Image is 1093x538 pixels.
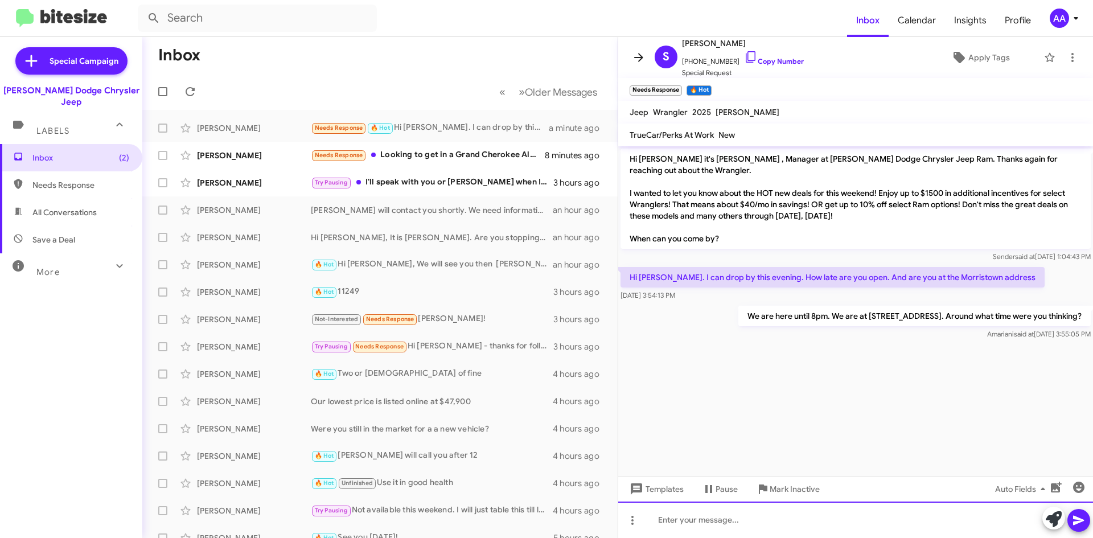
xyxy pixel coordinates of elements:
div: Use it in good health [311,477,553,490]
span: Pause [716,479,738,499]
div: 3 hours ago [553,314,609,325]
span: 🔥 Hot [315,288,334,295]
span: « [499,85,506,99]
span: 🔥 Hot [315,261,334,268]
span: Try Pausing [315,343,348,350]
div: [PERSON_NAME] [197,259,311,270]
div: [PERSON_NAME] [197,368,311,380]
button: Apply Tags [922,47,1038,68]
div: [PERSON_NAME]! [311,313,553,326]
span: » [519,85,525,99]
span: Inbox [32,152,129,163]
span: Needs Response [315,151,363,159]
span: Apply Tags [968,47,1010,68]
span: Amariani [DATE] 3:55:05 PM [987,330,1091,338]
a: Insights [945,4,996,37]
div: 3 hours ago [553,341,609,352]
div: 4 hours ago [553,450,609,462]
span: Wrangler [653,107,688,117]
a: Profile [996,4,1040,37]
span: 🔥 Hot [315,452,334,459]
div: [PERSON_NAME] [197,341,311,352]
button: Next [512,80,604,104]
button: Previous [492,80,512,104]
div: [PERSON_NAME] [197,505,311,516]
div: 4 hours ago [553,396,609,407]
span: TrueCar/Perks At Work [630,130,714,140]
span: 🔥 Hot [315,370,334,377]
span: Templates [627,479,684,499]
span: All Conversations [32,207,97,218]
span: New [718,130,735,140]
span: Labels [36,126,69,136]
div: [PERSON_NAME] will call you after 12 [311,449,553,462]
div: an hour ago [553,232,609,243]
div: 11249 [311,285,553,298]
span: Special Campaign [50,55,118,67]
button: Pause [693,479,747,499]
a: Special Campaign [15,47,128,75]
div: Hi [PERSON_NAME], We will see you then [PERSON_NAME] [311,258,553,271]
div: [PERSON_NAME] [197,450,311,462]
span: 2025 [692,107,711,117]
span: Mark Inactive [770,479,820,499]
span: Try Pausing [315,507,348,514]
p: We are here until 8pm. We are at [STREET_ADDRESS]. Around what time were you thinking? [738,306,1091,326]
h1: Inbox [158,46,200,64]
span: [PHONE_NUMBER] [682,50,804,67]
button: Templates [618,479,693,499]
div: 4 hours ago [553,478,609,489]
div: Not available this weekend. I will just table this till lease expiration. Thanks [311,504,553,517]
div: AA [1050,9,1069,28]
div: 4 hours ago [553,368,609,380]
span: said at [1014,330,1034,338]
span: Try Pausing [315,179,348,186]
a: Copy Number [744,57,804,65]
span: Needs Response [355,343,404,350]
button: Mark Inactive [747,479,829,499]
span: S [663,48,669,66]
span: Sender [DATE] 1:04:43 PM [993,252,1091,261]
div: 3 hours ago [553,286,609,298]
div: Hi [PERSON_NAME], It is [PERSON_NAME]. Are you stopping by [DATE]? [311,232,553,243]
div: Hi [PERSON_NAME] - thanks for following up. For financial reasons I've had to stop my search for ... [311,340,553,353]
input: Search [138,5,377,32]
small: 🔥 Hot [687,85,711,96]
div: [PERSON_NAME] will contact you shortly. We need information [PERSON_NAME] [311,204,553,216]
span: Unfinished [342,479,373,487]
span: 🔥 Hot [371,124,390,132]
span: Not-Interested [315,315,359,323]
span: (2) [119,152,129,163]
span: Save a Deal [32,234,75,245]
div: 4 hours ago [553,505,609,516]
span: Needs Response [366,315,414,323]
div: I'll speak with you or [PERSON_NAME] when I do [311,176,553,189]
a: Inbox [847,4,889,37]
span: [DATE] 3:54:13 PM [621,291,675,299]
span: Special Request [682,67,804,79]
button: AA [1040,9,1080,28]
nav: Page navigation example [493,80,604,104]
div: Looking to get in a Grand Cherokee Altitude L [311,149,545,162]
span: said at [1015,252,1035,261]
button: Auto Fields [986,479,1059,499]
span: [PERSON_NAME] [716,107,779,117]
span: Needs Response [315,124,363,132]
div: 3 hours ago [553,177,609,188]
div: a minute ago [549,122,609,134]
span: [PERSON_NAME] [682,36,804,50]
div: [PERSON_NAME] [197,204,311,216]
span: Auto Fields [995,479,1050,499]
div: 8 minutes ago [545,150,609,161]
div: an hour ago [553,259,609,270]
a: Calendar [889,4,945,37]
span: Jeep [630,107,648,117]
div: Our lowest price is listed online at $47,900 [311,396,553,407]
div: [PERSON_NAME] [197,122,311,134]
span: More [36,267,60,277]
div: [PERSON_NAME] [197,177,311,188]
